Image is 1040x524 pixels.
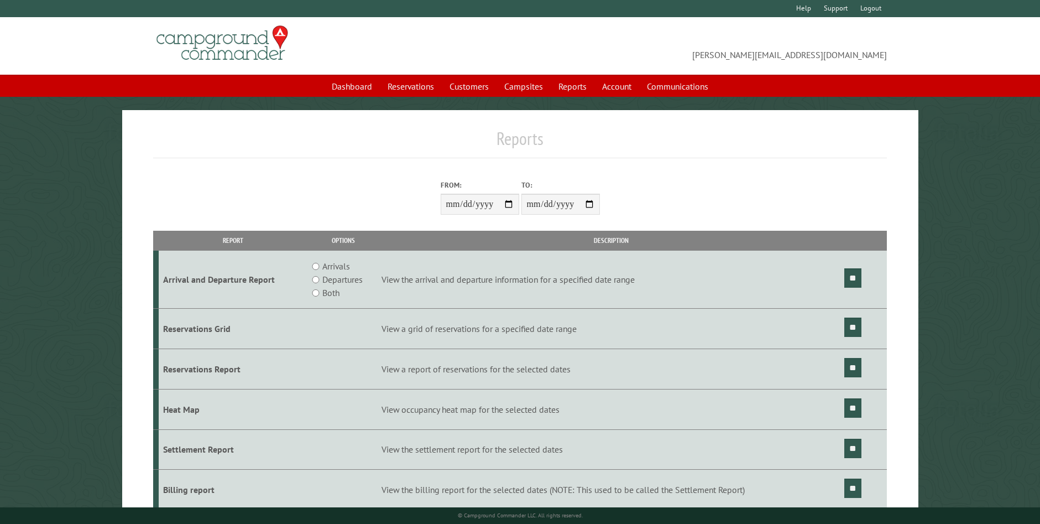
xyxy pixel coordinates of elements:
[552,76,593,97] a: Reports
[380,470,843,510] td: View the billing report for the selected dates (NOTE: This used to be called the Settlement Report)
[325,76,379,97] a: Dashboard
[159,309,307,349] td: Reservations Grid
[380,251,843,309] td: View the arrival and departure information for a specified date range
[153,128,887,158] h1: Reports
[153,22,291,65] img: Campground Commander
[159,429,307,470] td: Settlement Report
[380,231,843,250] th: Description
[521,180,600,190] label: To:
[159,231,307,250] th: Report
[381,76,441,97] a: Reservations
[322,286,339,299] label: Both
[322,260,350,273] label: Arrivals
[159,349,307,389] td: Reservations Report
[441,180,519,190] label: From:
[380,429,843,470] td: View the settlement report for the selected dates
[159,251,307,309] td: Arrival and Departure Report
[640,76,715,97] a: Communications
[458,512,583,519] small: © Campground Commander LLC. All rights reserved.
[443,76,495,97] a: Customers
[380,309,843,349] td: View a grid of reservations for a specified date range
[498,76,550,97] a: Campsites
[595,76,638,97] a: Account
[322,273,363,286] label: Departures
[159,389,307,429] td: Heat Map
[307,231,380,250] th: Options
[520,30,887,61] span: [PERSON_NAME][EMAIL_ADDRESS][DOMAIN_NAME]
[380,389,843,429] td: View occupancy heat map for the selected dates
[380,349,843,389] td: View a report of reservations for the selected dates
[159,470,307,510] td: Billing report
